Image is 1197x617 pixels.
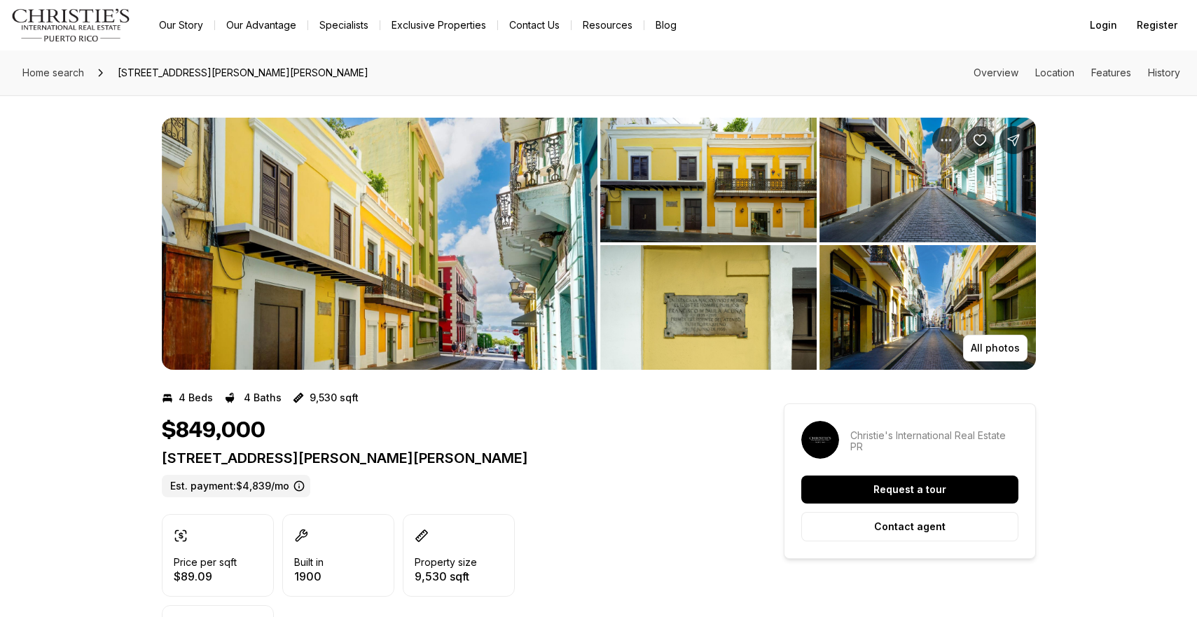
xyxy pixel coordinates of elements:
p: Christie's International Real Estate PR [850,430,1018,452]
p: $89.09 [174,571,237,582]
button: 4 Baths [224,387,282,409]
a: Specialists [308,15,380,35]
button: View image gallery [600,118,817,242]
label: Est. payment: $4,839/mo [162,475,310,497]
p: Request a tour [873,484,946,495]
a: Exclusive Properties [380,15,497,35]
h1: $849,000 [162,417,265,444]
span: Home search [22,67,84,78]
button: View image gallery [162,118,597,370]
a: Skip to: History [1148,67,1180,78]
nav: Page section menu [974,67,1180,78]
span: Register [1137,20,1177,31]
button: Share Property: 255 SAN JUSTO ST [999,126,1028,154]
span: Login [1090,20,1117,31]
p: Price per sqft [174,557,237,568]
button: Login [1081,11,1126,39]
a: Skip to: Features [1091,67,1131,78]
p: 1900 [294,571,324,582]
span: [STREET_ADDRESS][PERSON_NAME][PERSON_NAME] [112,62,374,84]
button: View image gallery [600,245,817,370]
p: 4 Beds [179,392,213,403]
button: All photos [963,335,1028,361]
button: Contact Us [498,15,571,35]
a: Skip to: Overview [974,67,1018,78]
button: Request a tour [801,476,1018,504]
a: Our Advantage [215,15,307,35]
a: Skip to: Location [1035,67,1074,78]
li: 1 of 4 [162,118,597,370]
p: [STREET_ADDRESS][PERSON_NAME][PERSON_NAME] [162,450,733,466]
button: Register [1128,11,1186,39]
button: View image gallery [819,245,1036,370]
a: Blog [644,15,688,35]
button: Property options [932,126,960,154]
p: Contact agent [874,521,946,532]
button: Save Property: 255 SAN JUSTO ST [966,126,994,154]
li: 2 of 4 [600,118,1036,370]
p: Property size [415,557,477,568]
button: View image gallery [819,118,1036,242]
p: 9,530 sqft [415,571,477,582]
a: Our Story [148,15,214,35]
p: 9,530 sqft [310,392,359,403]
img: logo [11,8,131,42]
p: 4 Baths [244,392,282,403]
a: Resources [572,15,644,35]
button: Contact agent [801,512,1018,541]
div: Listing Photos [162,118,1036,370]
p: All photos [971,342,1020,354]
p: Built in [294,557,324,568]
a: Home search [17,62,90,84]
